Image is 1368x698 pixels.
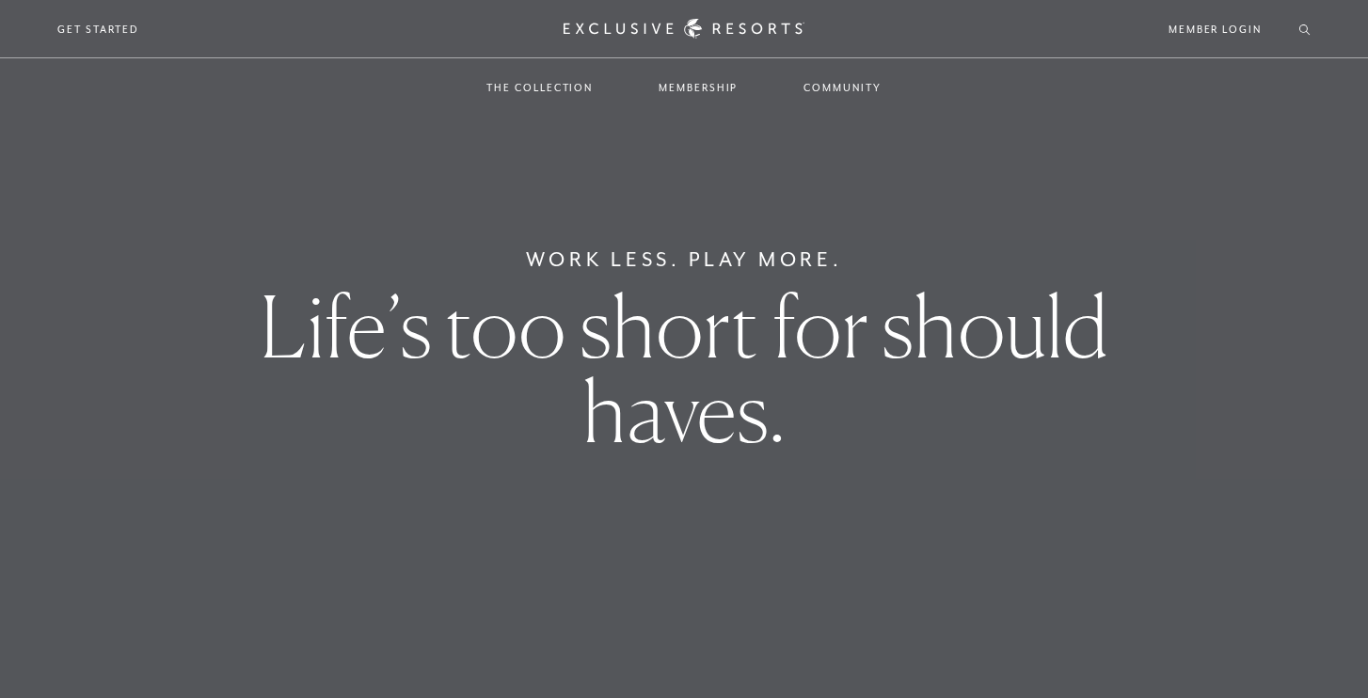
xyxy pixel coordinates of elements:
a: Membership [640,60,756,115]
h1: Life’s too short for should haves. [239,284,1129,453]
h6: Work Less. Play More. [526,245,843,275]
a: The Collection [468,60,612,115]
a: Member Login [1169,21,1262,38]
a: Community [785,60,899,115]
a: Get Started [57,21,139,38]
